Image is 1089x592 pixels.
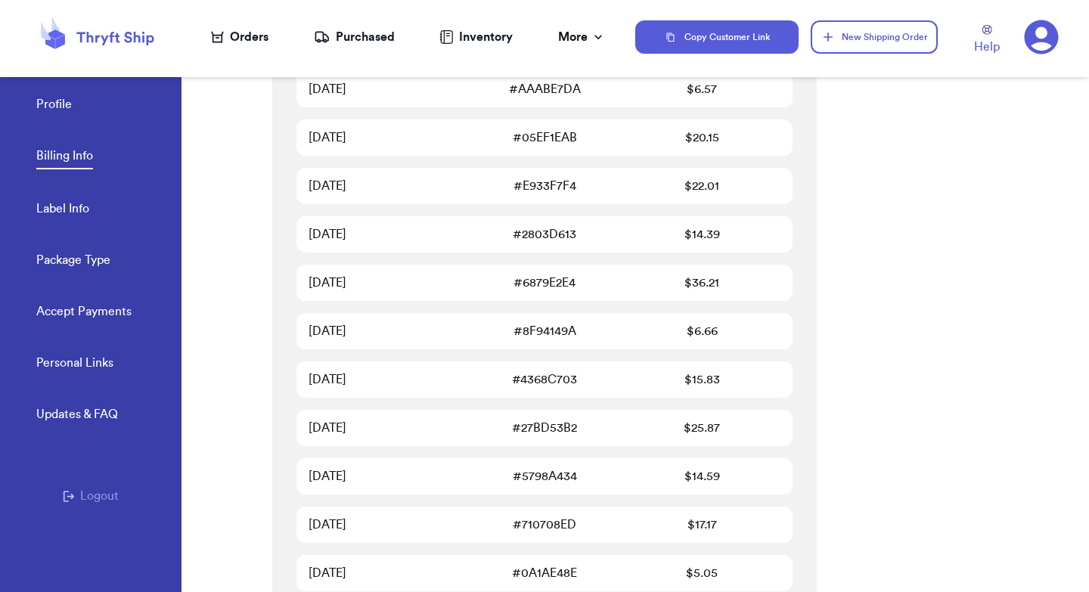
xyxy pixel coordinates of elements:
div: [DATE] [309,225,466,243]
div: $ 6.57 [623,80,780,98]
a: Purchased [314,28,395,46]
a: #27BD53B2 [512,419,577,437]
a: #4368C703 [512,370,577,389]
button: Logout [63,487,119,505]
div: [DATE] [309,274,466,292]
a: Help [974,25,1000,56]
div: [DATE] [309,322,466,340]
a: Profile [36,95,72,116]
a: Package Type [36,251,110,272]
div: [DATE] [309,80,466,98]
a: #05EF1EAB [513,129,577,147]
a: #2803D613 [513,225,576,243]
a: Updates & FAQ [36,405,118,426]
div: $ 36.21 [623,274,780,292]
a: Billing Info [36,147,93,169]
div: More [558,28,606,46]
div: $ 14.39 [623,225,780,243]
button: Copy Customer Link [635,20,799,54]
div: [DATE] [309,564,466,582]
div: [DATE] [309,370,466,389]
button: New Shipping Order [811,20,938,54]
a: #710708ED [513,516,576,534]
a: #8F94149A [513,322,576,340]
div: Updates & FAQ [36,405,118,423]
a: #E933F7F4 [513,177,576,195]
a: Orders [211,28,268,46]
a: Label Info [36,200,89,221]
a: Inventory [439,28,513,46]
a: #0A1AE48E [512,564,577,582]
div: [DATE] [309,467,466,485]
div: [DATE] [309,516,466,534]
div: $ 17.17 [623,516,780,534]
a: #AAABE7DA [509,80,581,98]
div: [DATE] [309,419,466,437]
div: $ 25.87 [623,419,780,437]
div: $ 14.59 [623,467,780,485]
a: Accept Payments [36,302,132,324]
a: #5798A434 [513,467,577,485]
div: [DATE] [309,129,466,147]
div: $ 6.66 [623,322,780,340]
div: $ 5.05 [623,564,780,582]
div: $ 20.15 [623,129,780,147]
div: [DATE] [309,177,466,195]
div: $ 15.83 [623,370,780,389]
div: $ 22.01 [623,177,780,195]
span: Help [974,38,1000,56]
a: #6879E2E4 [513,274,576,292]
a: Personal Links [36,354,113,375]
